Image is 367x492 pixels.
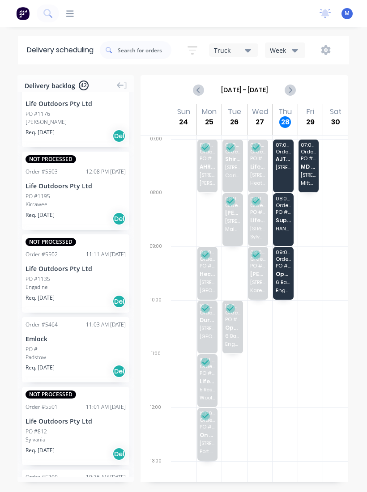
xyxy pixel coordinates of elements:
span: Heck of a Deck [200,271,215,277]
span: Order # 5568 [301,149,316,154]
span: [STREET_ADDRESS][PERSON_NAME] [250,226,265,231]
span: 07:00 - 08:00 [250,142,265,148]
span: Order # 5448 [250,256,265,262]
span: Life Outdoors Pty Ltd [250,217,265,223]
span: Engadine [276,288,291,293]
span: PO # [STREET_ADDRESS] [276,263,291,268]
div: 28 [279,116,291,128]
span: On Point Building Pty Ltd [200,432,215,438]
span: Order # 5466 [200,149,215,154]
div: Order # 5464 [26,321,58,329]
span: [PERSON_NAME] [250,271,265,277]
span: 11:00 - 12:00 [200,357,215,362]
span: [STREET_ADDRESS] [276,165,291,170]
span: NOT PROCESSED [26,155,76,163]
span: PO # 1156 [200,370,215,376]
div: [PERSON_NAME] [26,118,126,126]
span: PO # [STREET_ADDRESS] [225,317,240,322]
span: [STREET_ADDRESS] [225,165,240,170]
span: PO # [PERSON_NAME] [200,156,215,161]
div: PO #1135 [26,275,50,283]
div: Mon [202,107,217,116]
div: PO #1176 [26,110,50,118]
span: HANDYMAN TIMBER [276,226,291,231]
div: Order # 5501 [26,403,58,411]
span: MD Roofing NSW Pty Ltd [301,164,316,170]
div: 25 [203,116,215,128]
span: PO # 1182 [250,156,265,161]
div: 10:36 AM [DATE] [86,473,126,481]
span: 10:00 - 11:00 [200,303,215,309]
span: NOT PROCESSED [26,390,76,399]
div: 11:03 AM [DATE] [86,321,126,329]
span: 07:00 - 08:00 [276,142,291,148]
span: PO # PICK UP FROM HANDYMAN TIMBER [276,209,291,215]
div: Life Outdoors Pty Ltd [26,181,126,191]
span: Life Outdoors Pty Ltd [200,378,215,384]
button: Truck [209,43,258,57]
div: Life Outdoors Pty Ltd [26,99,126,108]
span: Engadine [225,341,240,347]
span: 10:00 - 11:00 [225,303,240,309]
div: 11:00 [141,349,171,403]
div: Del [112,129,126,143]
div: Life Outdoors Pty Ltd [26,416,126,426]
div: 12:00 [141,403,171,457]
span: [STREET_ADDRESS][PERSON_NAME] [200,326,215,331]
div: PO #1195 [26,192,50,200]
div: 09:00 [141,242,171,296]
span: PO # Kareela [250,263,265,268]
span: 5 Restormel St [200,387,215,392]
div: 11:11 AM [DATE] [86,250,126,259]
div: Week [270,46,296,55]
div: Del [112,447,126,461]
button: Week [265,42,305,58]
span: Heathcote [250,180,265,186]
div: 24 [178,116,189,128]
span: Open Water Construction Pty Ltd [225,325,240,331]
span: 08:00 - 09:00 [276,196,291,201]
span: Sylvania [250,234,265,239]
div: Order # 5502 [26,250,58,259]
div: Truck [214,46,248,55]
span: 07:00 - 08:00 [225,142,240,148]
span: PO # Bandalong [200,263,215,268]
span: 08:00 - 09:00 [225,196,240,201]
span: Woolooware [200,395,215,400]
span: [PERSON_NAME] [200,180,215,186]
span: [GEOGRAPHIC_DATA] [200,288,215,293]
div: Order # 5300 [26,473,58,481]
span: 6 Bach Pl [276,280,291,285]
span: Order # 5526 [225,149,240,154]
span: Req. [DATE] [26,364,55,372]
span: Dura Group Pty Ltd [200,317,215,323]
span: [PERSON_NAME] Building Services [225,210,240,216]
div: Order # 5503 [26,168,58,176]
span: Order # 4576 [276,149,291,154]
div: 29 [305,116,316,128]
span: [STREET_ADDRESS] [200,280,215,285]
span: Kareela [250,288,265,293]
span: Order # 5320 [200,310,215,315]
div: Sylvania [26,436,126,444]
div: PO # [26,345,38,353]
span: PO # MU846 [301,156,316,161]
span: Order # 5390 [250,149,265,154]
span: Req. [DATE] [26,128,55,136]
div: Sun [177,107,190,116]
span: NOT PROCESSED [26,238,76,246]
span: [STREET_ADDRESS][PERSON_NAME] [225,218,240,224]
span: 07:00 - 08:00 [301,142,316,148]
span: Req. [DATE] [26,446,55,454]
div: Sat [330,107,341,116]
span: Shire Roofing Solutions Pty Ltd [225,156,240,162]
span: Caringbah [225,173,240,178]
div: Life Outdoors Pty Ltd [26,264,126,273]
span: 08:00 - 09:00 [250,196,265,201]
div: 11:01 AM [DATE] [86,403,126,411]
div: 27 [254,116,266,128]
span: Port Hacking [200,449,215,454]
span: Life Outdoors Pty Ltd [250,164,265,170]
div: Wed [252,107,268,116]
div: Del [112,212,126,225]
